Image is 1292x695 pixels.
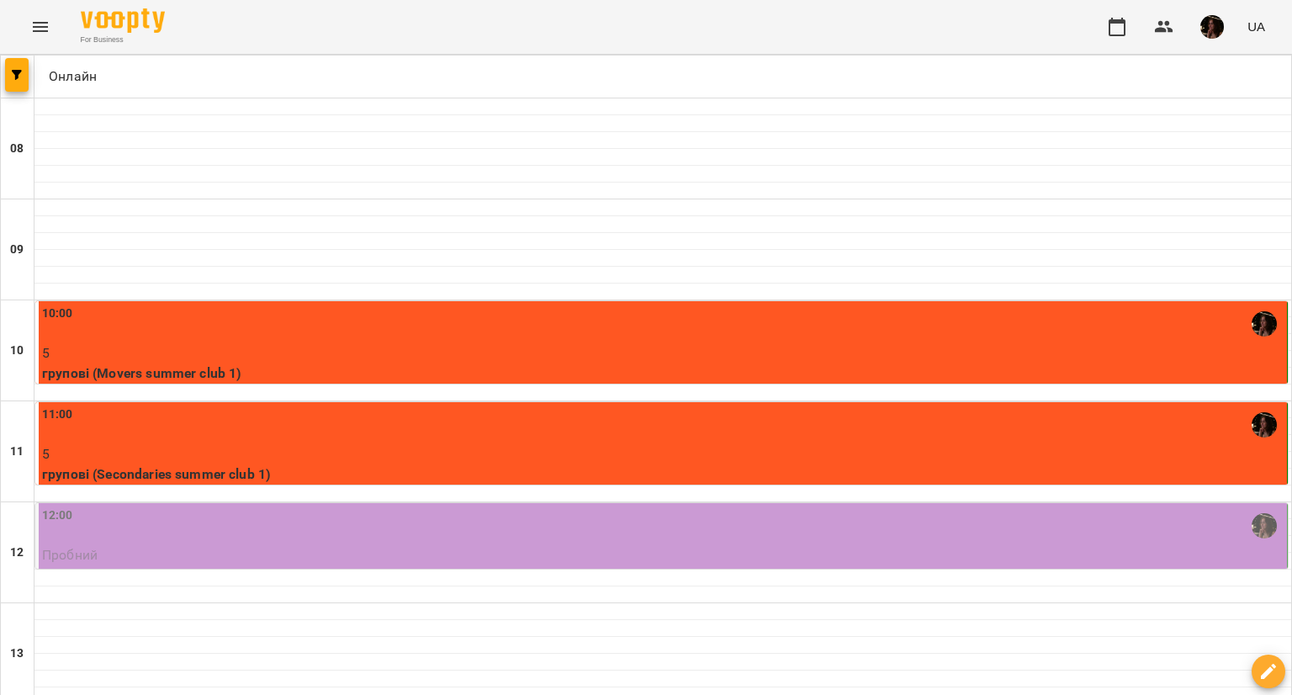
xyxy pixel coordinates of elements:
[42,406,73,424] label: 11:00
[10,241,24,259] h6: 09
[42,565,1284,586] p: Пробний
[1200,15,1224,39] img: 1b79b5faa506ccfdadca416541874b02.jpg
[10,443,24,461] h6: 11
[10,342,24,360] h6: 10
[42,444,1284,464] p: 5
[1241,11,1272,42] button: UA
[1247,18,1265,35] span: UA
[10,140,24,158] h6: 08
[42,464,1284,485] p: групові (Secondaries summer club 1)
[1252,513,1277,538] img: Катерина Халимендик
[42,547,98,563] span: Пробний
[42,343,1284,363] p: 5
[1252,412,1277,438] img: Катерина Халимендик
[41,66,97,87] p: Онлайн
[10,544,24,562] h6: 12
[42,363,1284,384] p: групові (Movers summer club 1)
[42,305,73,323] label: 10:00
[81,8,165,33] img: Voopty Logo
[20,7,61,47] button: Menu
[10,645,24,663] h6: 13
[81,34,165,45] span: For Business
[42,507,73,525] label: 12:00
[1252,311,1277,337] img: Катерина Халимендик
